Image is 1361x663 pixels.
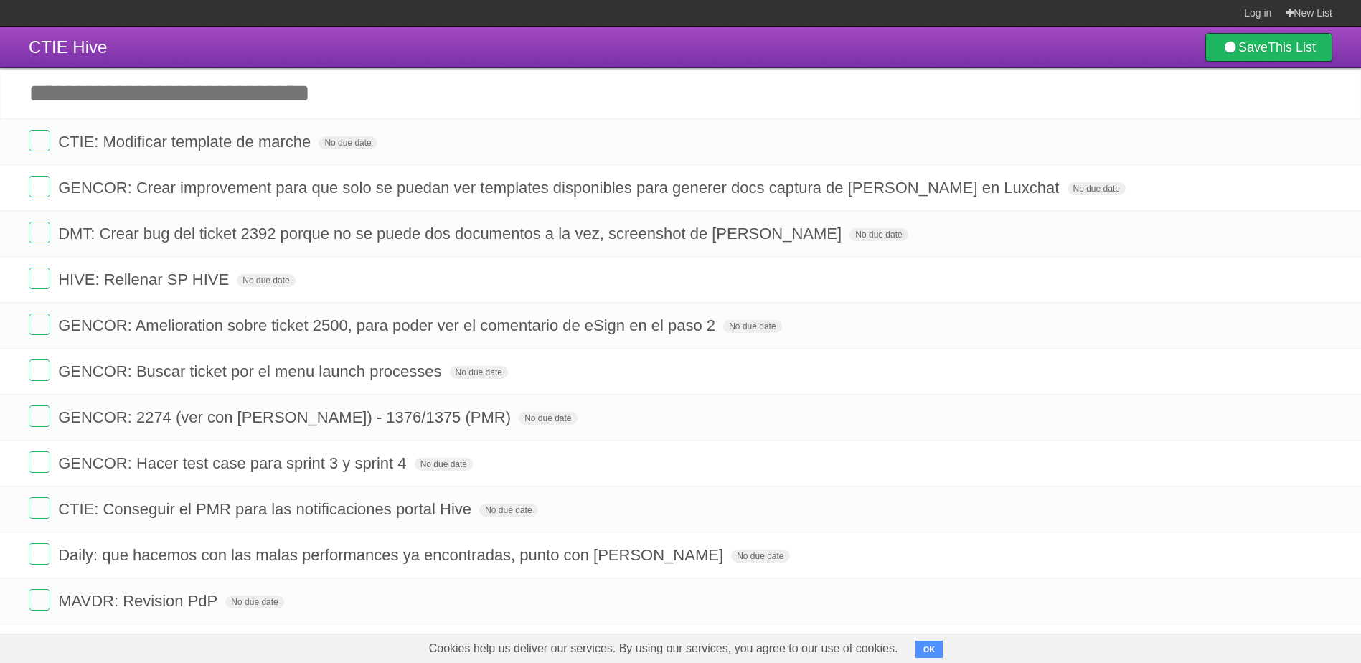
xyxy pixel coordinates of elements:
[415,458,473,471] span: No due date
[29,268,50,289] label: Done
[58,133,314,151] span: CTIE: Modificar template de marche
[29,451,50,473] label: Done
[29,543,50,565] label: Done
[29,314,50,335] label: Done
[1068,182,1126,195] span: No due date
[58,362,445,380] span: GENCOR: Buscar ticket por el menu launch processes
[849,228,908,241] span: No due date
[731,550,789,563] span: No due date
[58,316,719,334] span: GENCOR: Amelioration sobre ticket 2500, para poder ver el comentario de eSign en el paso 2
[450,366,508,379] span: No due date
[29,176,50,197] label: Done
[415,634,913,663] span: Cookies help us deliver our services. By using our services, you agree to our use of cookies.
[58,592,221,610] span: MAVDR: Revision PdP
[237,274,295,287] span: No due date
[29,589,50,611] label: Done
[58,179,1063,197] span: GENCOR: Crear improvement para que solo se puedan ver templates disponibles para generer docs cap...
[915,641,943,658] button: OK
[29,37,107,57] span: CTIE Hive
[58,546,727,564] span: Daily: que hacemos con las malas performances ya encontradas, punto con [PERSON_NAME]
[29,130,50,151] label: Done
[723,320,781,333] span: No due date
[29,405,50,427] label: Done
[479,504,537,517] span: No due date
[519,412,577,425] span: No due date
[58,271,232,288] span: HIVE: Rellenar SP HIVE
[58,408,514,426] span: GENCOR: 2274 (ver con [PERSON_NAME]) - 1376/1375 (PMR)
[29,222,50,243] label: Done
[58,454,410,472] span: GENCOR: Hacer test case para sprint 3 y sprint 4
[225,596,283,608] span: No due date
[29,497,50,519] label: Done
[58,500,475,518] span: CTIE: Conseguir el PMR para las notificaciones portal Hive
[1268,40,1316,55] b: This List
[29,359,50,381] label: Done
[319,136,377,149] span: No due date
[1205,33,1332,62] a: SaveThis List
[58,225,845,243] span: DMT: Crear bug del ticket 2392 porque no se puede dos documentos a la vez, screenshot de [PERSON_...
